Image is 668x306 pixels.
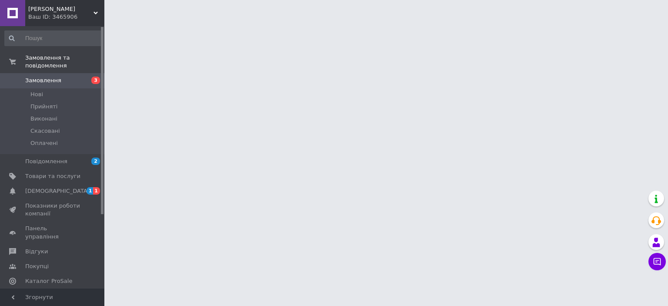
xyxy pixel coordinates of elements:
span: Нові [30,91,43,98]
span: Замовлення [25,77,61,84]
button: Чат з покупцем [648,253,666,270]
span: Каталог ProSale [25,277,72,285]
span: 1 [93,187,100,195]
span: Скасовані [30,127,60,135]
span: 2 [91,158,100,165]
span: Покупці [25,262,49,270]
span: Виконані [30,115,57,123]
span: Повідомлення [25,158,67,165]
span: Відгуки [25,248,48,256]
span: Товари та послуги [25,172,80,180]
span: Показники роботи компанії [25,202,80,218]
span: 1 [87,187,94,195]
div: Ваш ID: 3465906 [28,13,104,21]
span: ФОП Глушко Олена Вікторівна [28,5,94,13]
input: Пошук [4,30,103,46]
span: Оплачені [30,139,58,147]
span: 3 [91,77,100,84]
span: Панель управління [25,225,80,240]
span: [DEMOGRAPHIC_DATA] [25,187,90,195]
span: Прийняті [30,103,57,111]
span: Замовлення та повідомлення [25,54,104,70]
